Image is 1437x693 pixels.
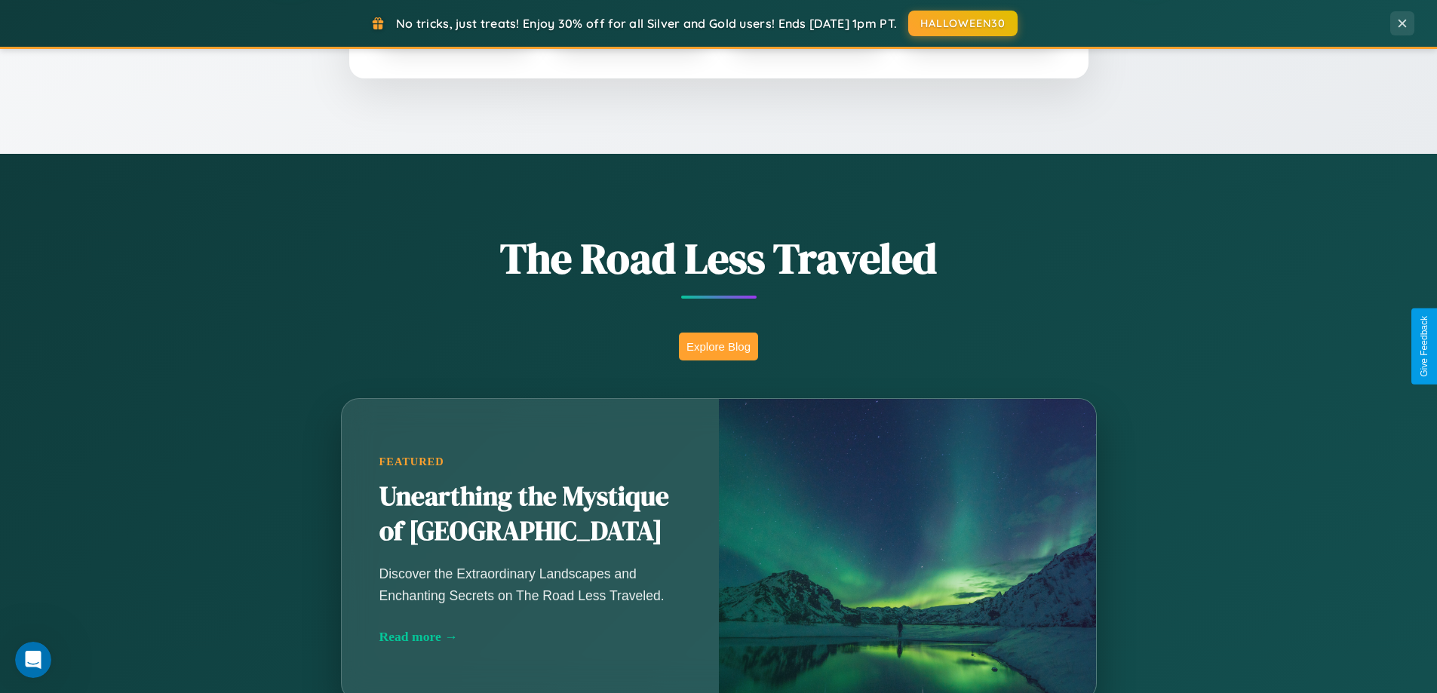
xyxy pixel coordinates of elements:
p: Discover the Extraordinary Landscapes and Enchanting Secrets on The Road Less Traveled. [379,563,681,606]
span: No tricks, just treats! Enjoy 30% off for all Silver and Gold users! Ends [DATE] 1pm PT. [396,16,897,31]
div: Read more → [379,629,681,645]
h1: The Road Less Traveled [266,229,1171,287]
div: Give Feedback [1419,316,1429,377]
iframe: Intercom live chat [15,642,51,678]
h2: Unearthing the Mystique of [GEOGRAPHIC_DATA] [379,480,681,549]
button: HALLOWEEN30 [908,11,1018,36]
button: Explore Blog [679,333,758,360]
div: Featured [379,455,681,468]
